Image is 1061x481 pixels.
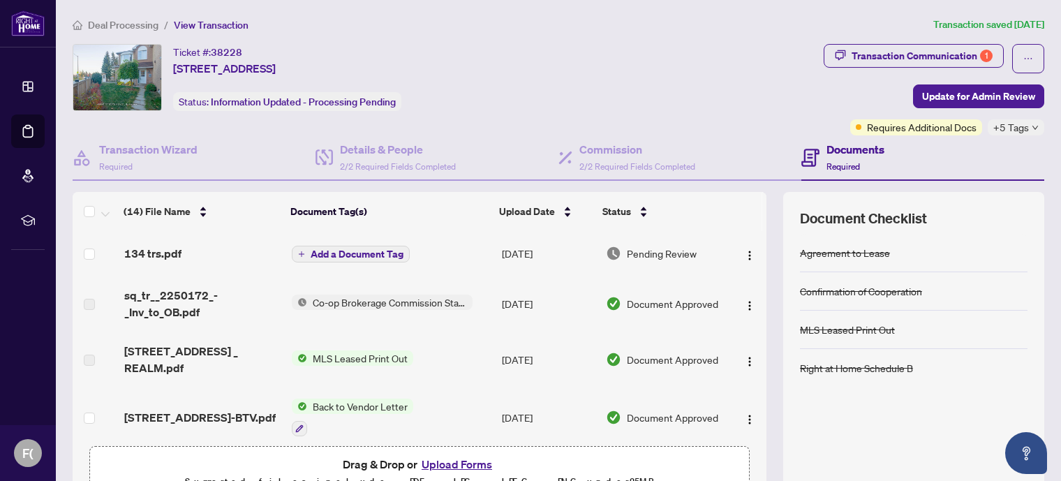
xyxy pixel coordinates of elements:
[292,350,307,366] img: Status Icon
[606,352,621,367] img: Document Status
[211,46,242,59] span: 38228
[739,406,761,429] button: Logo
[173,92,401,111] div: Status:
[496,231,600,276] td: [DATE]
[173,44,242,60] div: Ticket #:
[164,17,168,33] li: /
[627,296,718,311] span: Document Approved
[826,141,884,158] h4: Documents
[800,360,913,376] div: Right at Home Schedule B
[1005,432,1047,474] button: Open asap
[311,249,403,259] span: Add a Document Tag
[99,161,133,172] span: Required
[292,245,410,263] button: Add a Document Tag
[99,141,198,158] h4: Transaction Wizard
[340,141,456,158] h4: Details & People
[579,161,695,172] span: 2/2 Required Fields Completed
[739,242,761,265] button: Logo
[606,246,621,261] img: Document Status
[496,276,600,332] td: [DATE]
[124,343,281,376] span: [STREET_ADDRESS] _ REALM.pdf
[292,399,307,414] img: Status Icon
[211,96,396,108] span: Information Updated - Processing Pending
[606,296,621,311] img: Document Status
[73,45,161,110] img: IMG-W12156053_1.jpg
[744,414,755,425] img: Logo
[11,10,45,36] img: logo
[124,409,276,426] span: [STREET_ADDRESS]-BTV.pdf
[744,300,755,311] img: Logo
[602,204,631,219] span: Status
[298,251,305,258] span: plus
[800,209,927,228] span: Document Checklist
[980,50,993,62] div: 1
[913,84,1044,108] button: Update for Admin Review
[867,119,977,135] span: Requires Additional Docs
[579,141,695,158] h4: Commission
[852,45,993,67] div: Transaction Communication
[285,192,494,231] th: Document Tag(s)
[292,350,413,366] button: Status IconMLS Leased Print Out
[933,17,1044,33] article: Transaction saved [DATE]
[292,295,473,310] button: Status IconCo-op Brokerage Commission Statement
[88,19,158,31] span: Deal Processing
[744,356,755,367] img: Logo
[800,283,922,299] div: Confirmation of Cooperation
[627,246,697,261] span: Pending Review
[1023,54,1033,64] span: ellipsis
[124,204,191,219] span: (14) File Name
[824,44,1004,68] button: Transaction Communication1
[124,287,281,320] span: sq_tr__2250172_-_Inv_to_OB.pdf
[496,332,600,387] td: [DATE]
[124,245,181,262] span: 134 trs.pdf
[922,85,1035,108] span: Update for Admin Review
[739,348,761,371] button: Logo
[307,295,473,310] span: Co-op Brokerage Commission Statement
[118,192,285,231] th: (14) File Name
[993,119,1029,135] span: +5 Tags
[826,161,860,172] span: Required
[1032,124,1039,131] span: down
[417,455,496,473] button: Upload Forms
[307,350,413,366] span: MLS Leased Print Out
[174,19,248,31] span: View Transaction
[343,455,496,473] span: Drag & Drop or
[597,192,726,231] th: Status
[292,246,410,262] button: Add a Document Tag
[494,192,597,231] th: Upload Date
[627,410,718,425] span: Document Approved
[739,293,761,315] button: Logo
[22,443,34,463] span: F(
[606,410,621,425] img: Document Status
[340,161,456,172] span: 2/2 Required Fields Completed
[292,295,307,310] img: Status Icon
[173,60,276,77] span: [STREET_ADDRESS]
[292,399,413,436] button: Status IconBack to Vendor Letter
[744,250,755,261] img: Logo
[627,352,718,367] span: Document Approved
[800,245,890,260] div: Agreement to Lease
[496,387,600,447] td: [DATE]
[800,322,895,337] div: MLS Leased Print Out
[499,204,555,219] span: Upload Date
[307,399,413,414] span: Back to Vendor Letter
[73,20,82,30] span: home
